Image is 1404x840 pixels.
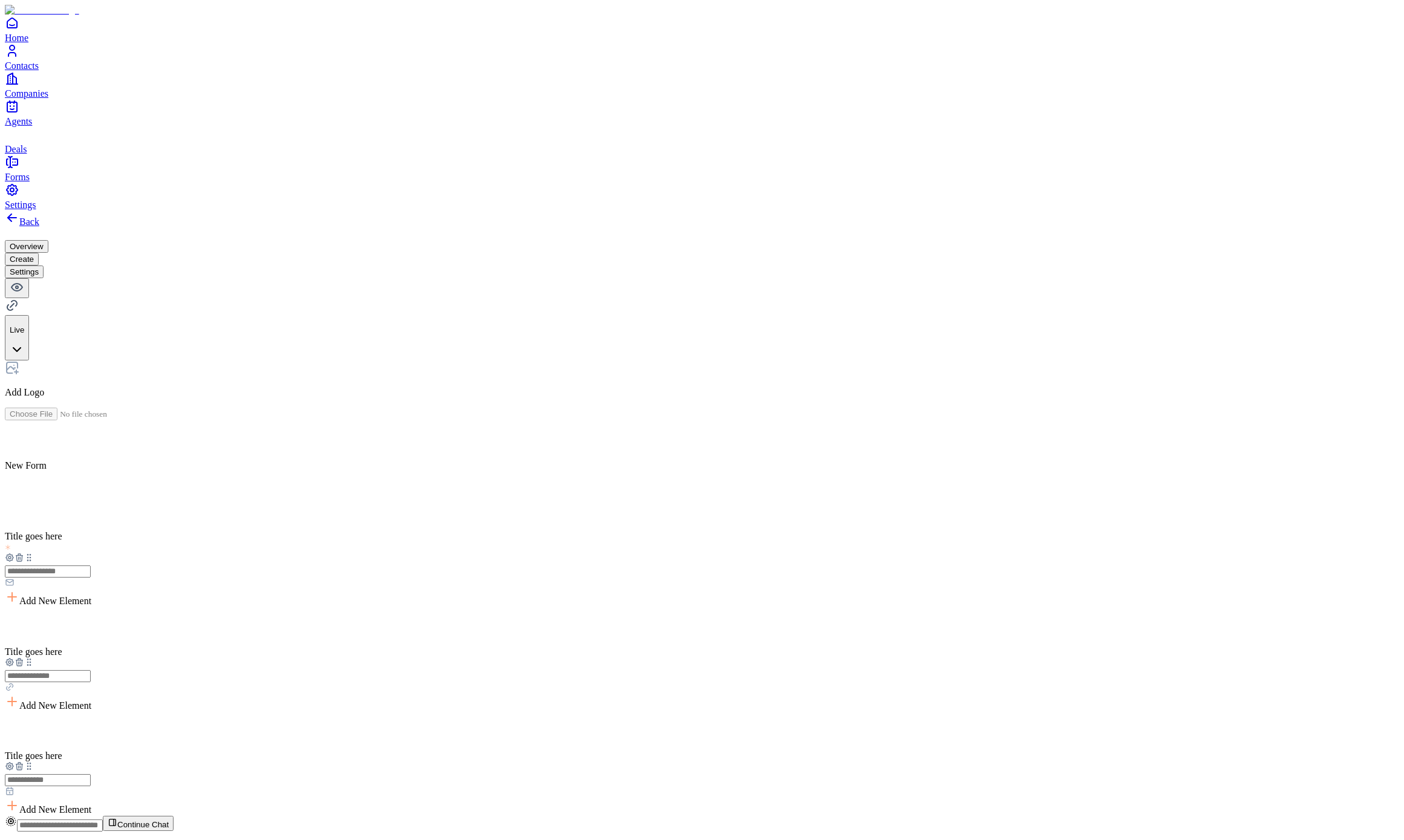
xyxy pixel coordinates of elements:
span: Deals [5,144,27,154]
button: Continue Chat [103,816,174,831]
span: Contacts [5,60,39,71]
a: Back [5,217,39,227]
span: Continue Chat [117,820,169,829]
div: New Form [5,460,1399,471]
a: Home [5,16,1399,43]
div: Continue Chat [5,815,1399,832]
p: Add Logo [5,387,1399,398]
span: Companies [5,88,48,99]
span: Add New Element [19,700,91,711]
a: Companies [5,71,1399,99]
button: Create [5,253,39,265]
span: Add New Element [19,804,91,815]
a: Contacts [5,44,1399,71]
span: Agents [5,116,32,126]
div: Title goes here [5,750,1399,761]
div: Title goes here [5,531,1399,542]
span: Home [5,33,28,43]
span: Forms [5,172,30,182]
button: Overview [5,240,48,253]
img: Item Brain Logo [5,5,79,16]
button: Settings [5,265,44,278]
span: Settings [5,200,36,210]
div: Title goes here [5,646,1399,657]
a: Settings [5,183,1399,210]
a: Forms [5,155,1399,182]
a: Agents [5,99,1399,126]
span: Add New Element [19,596,91,606]
a: deals [5,127,1399,154]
